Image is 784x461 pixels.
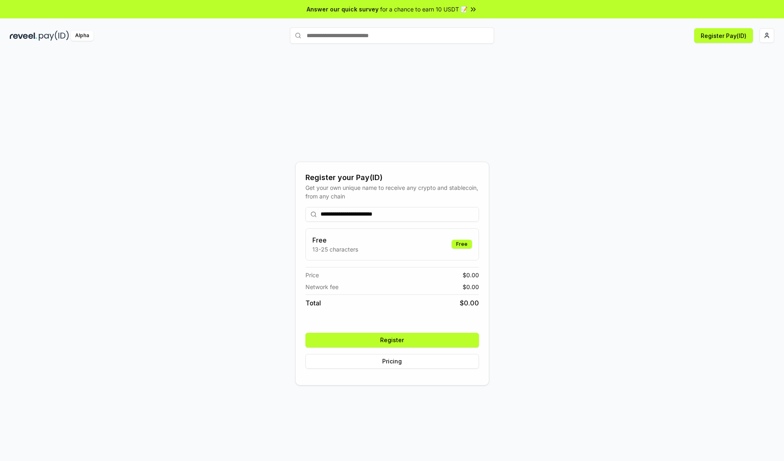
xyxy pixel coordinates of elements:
[305,283,339,291] span: Network fee
[452,240,472,249] div: Free
[312,235,358,245] h3: Free
[305,298,321,308] span: Total
[460,298,479,308] span: $ 0.00
[305,172,479,183] div: Register your Pay(ID)
[71,31,94,41] div: Alpha
[305,183,479,200] div: Get your own unique name to receive any crypto and stablecoin, from any chain
[694,28,753,43] button: Register Pay(ID)
[463,271,479,279] span: $ 0.00
[463,283,479,291] span: $ 0.00
[380,5,468,13] span: for a chance to earn 10 USDT 📝
[305,271,319,279] span: Price
[305,333,479,347] button: Register
[10,31,37,41] img: reveel_dark
[305,354,479,369] button: Pricing
[307,5,379,13] span: Answer our quick survey
[39,31,69,41] img: pay_id
[312,245,358,254] p: 13-25 characters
